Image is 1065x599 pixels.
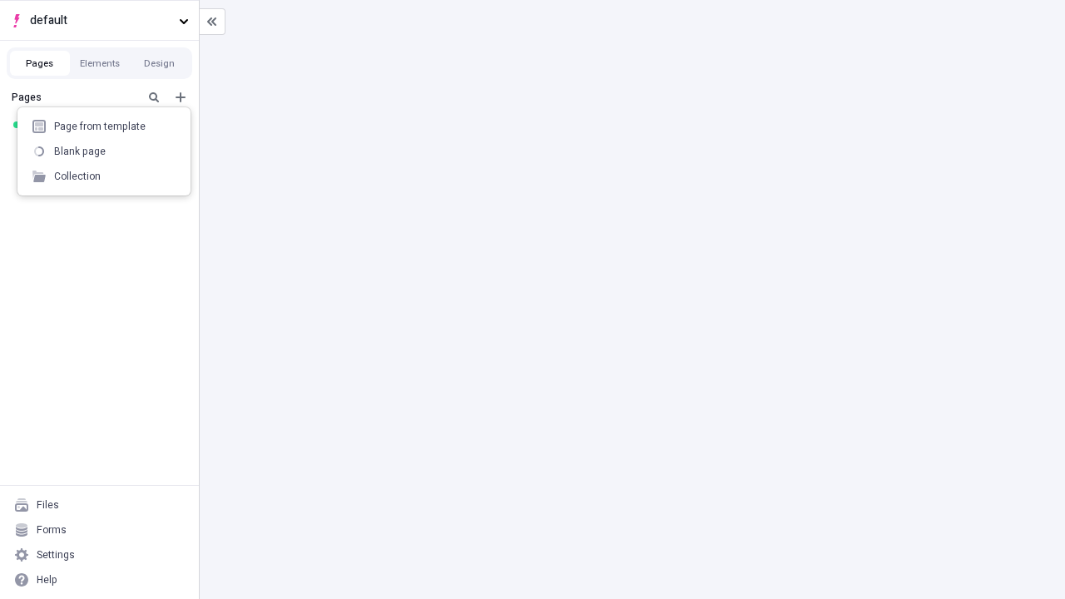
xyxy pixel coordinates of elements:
button: Elements [70,51,130,76]
div: Files [37,498,59,512]
button: Pages [10,51,70,76]
div: Pages [12,91,137,104]
button: Design [130,51,190,76]
button: Add new [171,87,191,107]
div: Settings [37,548,75,562]
div: Page from template [54,120,146,133]
div: Forms [37,523,67,537]
span: default [30,12,172,30]
div: Help [37,573,57,587]
div: Blank page [54,145,106,158]
div: Collection [54,170,101,183]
